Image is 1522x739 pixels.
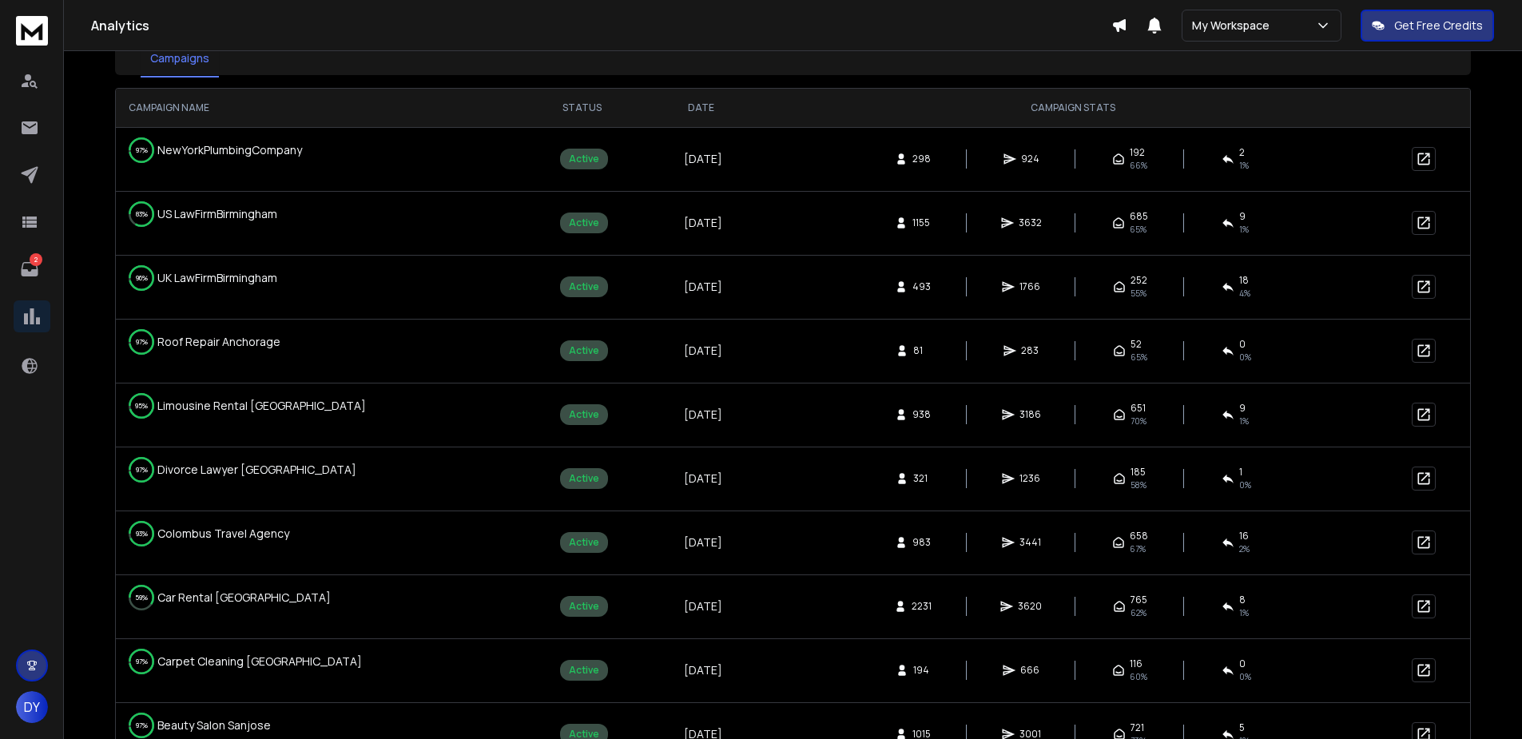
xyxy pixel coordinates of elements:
[654,638,748,702] td: [DATE]
[748,89,1398,127] th: CAMPAIGN STATS
[1020,664,1039,677] span: 666
[1239,402,1246,415] span: 9
[1131,466,1146,479] span: 185
[116,639,372,684] td: Carpet Cleaning [GEOGRAPHIC_DATA]
[1130,658,1142,670] span: 116
[1131,338,1142,351] span: 52
[1131,402,1146,415] span: 651
[912,408,931,421] span: 938
[913,344,929,357] span: 81
[560,532,608,553] div: Active
[1239,415,1249,427] span: 1 %
[560,276,608,297] div: Active
[1131,287,1146,300] span: 55 %
[116,575,372,620] td: Car Rental [GEOGRAPHIC_DATA]
[1239,721,1245,734] span: 5
[1239,466,1242,479] span: 1
[912,217,930,229] span: 1155
[912,600,932,613] span: 2231
[141,41,219,77] button: Campaigns
[30,253,42,266] p: 2
[1130,223,1146,236] span: 65 %
[1239,542,1250,555] span: 2 %
[654,191,748,255] td: [DATE]
[1019,408,1041,421] span: 3186
[1019,280,1040,293] span: 1766
[654,447,748,511] td: [DATE]
[116,447,372,492] td: Divorce Lawyer [GEOGRAPHIC_DATA]
[136,654,148,669] p: 97 %
[16,691,48,723] button: DY
[135,590,148,606] p: 59 %
[1130,210,1148,223] span: 685
[1130,542,1146,555] span: 67 %
[1131,594,1147,606] span: 765
[1239,594,1246,606] span: 8
[136,270,148,286] p: 96 %
[654,319,748,383] td: [DATE]
[912,536,931,549] span: 983
[1018,600,1042,613] span: 3620
[116,320,372,364] td: Roof Repair Anchorage
[1239,146,1245,159] span: 2
[1239,159,1249,172] span: 1 %
[1131,274,1147,287] span: 252
[1130,530,1148,542] span: 658
[116,89,511,127] th: CAMPAIGN NAME
[1131,721,1144,734] span: 721
[1239,530,1249,542] span: 16
[1361,10,1494,42] button: Get Free Credits
[1130,146,1145,159] span: 192
[1239,658,1246,670] span: 0
[654,511,748,574] td: [DATE]
[654,383,748,447] td: [DATE]
[912,280,931,293] span: 493
[1394,18,1483,34] p: Get Free Credits
[654,89,748,127] th: DATE
[135,398,148,414] p: 95 %
[1239,670,1251,683] span: 0 %
[560,404,608,425] div: Active
[511,89,654,127] th: STATUS
[1192,18,1276,34] p: My Workspace
[1130,670,1147,683] span: 60 %
[1019,536,1041,549] span: 3441
[116,128,372,173] td: NewYorkPlumbingCompany
[1021,344,1039,357] span: 283
[116,256,372,300] td: UK LawFirmBirmingham
[136,142,148,158] p: 97 %
[136,526,148,542] p: 93 %
[560,596,608,617] div: Active
[91,16,1111,35] h1: Analytics
[654,127,748,191] td: [DATE]
[913,472,929,485] span: 321
[136,206,148,222] p: 83 %
[136,717,148,733] p: 97 %
[136,334,148,350] p: 97 %
[1130,159,1147,172] span: 66 %
[1131,351,1147,364] span: 65 %
[1239,606,1249,619] span: 1 %
[1239,223,1249,236] span: 1 %
[1021,153,1039,165] span: 924
[14,253,46,285] a: 2
[116,192,372,236] td: US LawFirmBirmingham
[1131,479,1146,491] span: 58 %
[136,462,148,478] p: 97 %
[1239,338,1246,351] span: 0
[1239,351,1251,364] span: 0 %
[1239,479,1251,491] span: 0 %
[913,664,929,677] span: 194
[654,574,748,638] td: [DATE]
[1131,606,1146,619] span: 62 %
[1239,287,1250,300] span: 4 %
[560,149,608,169] div: Active
[116,511,372,556] td: Colombus Travel Agency
[1019,217,1042,229] span: 3632
[912,153,931,165] span: 298
[560,340,608,361] div: Active
[1131,415,1146,427] span: 70 %
[654,255,748,319] td: [DATE]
